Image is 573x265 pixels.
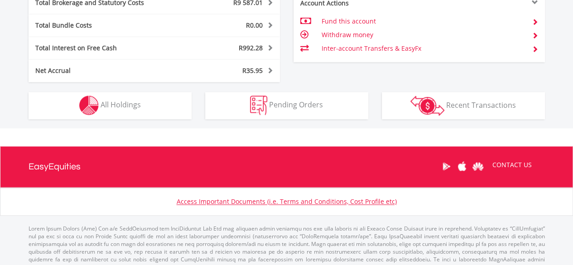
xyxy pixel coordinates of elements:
[29,146,81,187] a: EasyEquities
[242,66,263,75] span: R35.95
[321,28,525,42] td: Withdraw money
[205,92,368,119] button: Pending Orders
[486,152,538,178] a: CONTACT US
[79,96,99,115] img: holdings-wht.png
[29,43,175,53] div: Total Interest on Free Cash
[470,152,486,180] a: Huawei
[29,92,192,119] button: All Holdings
[177,197,397,206] a: Access Important Documents (i.e. Terms and Conditions, Cost Profile etc)
[446,100,516,110] span: Recent Transactions
[29,66,175,75] div: Net Accrual
[321,14,525,28] td: Fund this account
[321,42,525,55] td: Inter-account Transfers & EasyFx
[250,96,267,115] img: pending_instructions-wht.png
[438,152,454,180] a: Google Play
[454,152,470,180] a: Apple
[269,100,323,110] span: Pending Orders
[239,43,263,52] span: R992.28
[410,96,444,116] img: transactions-zar-wht.png
[382,92,545,119] button: Recent Transactions
[246,21,263,29] span: R0.00
[101,100,141,110] span: All Holdings
[29,21,175,30] div: Total Bundle Costs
